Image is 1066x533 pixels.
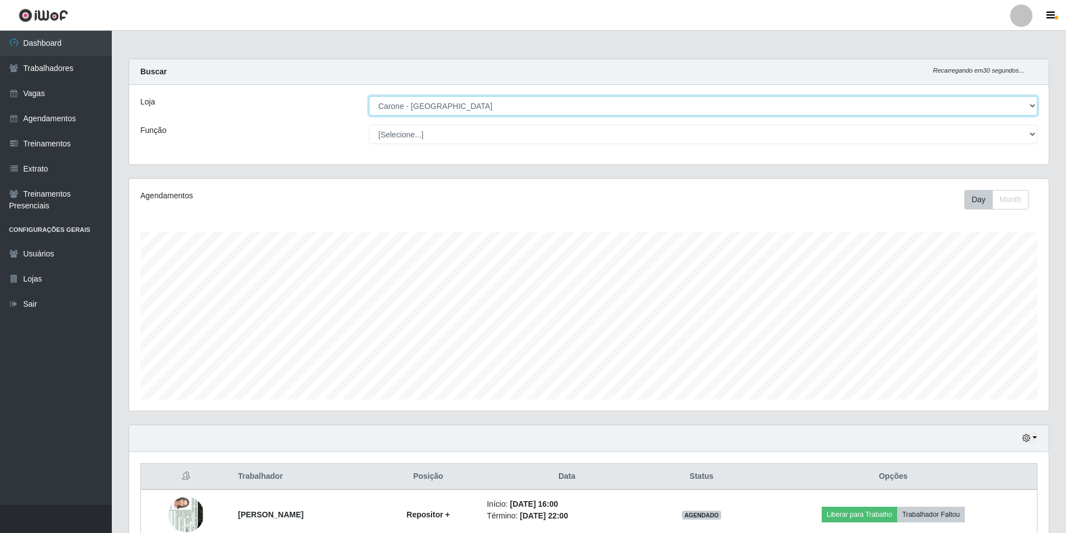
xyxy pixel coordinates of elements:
div: First group [964,190,1029,210]
i: Recarregando em 30 segundos... [933,67,1024,74]
time: [DATE] 22:00 [520,511,568,520]
div: Toolbar with button groups [964,190,1037,210]
label: Função [140,125,167,136]
button: Day [964,190,993,210]
li: Término: [487,510,647,522]
button: Trabalhador Faltou [897,507,965,522]
label: Loja [140,96,155,108]
th: Posição [376,464,480,490]
li: Início: [487,498,647,510]
th: Trabalhador [231,464,376,490]
th: Data [480,464,653,490]
strong: Buscar [140,67,167,76]
div: Agendamentos [140,190,504,202]
button: Liberar para Trabalho [822,507,897,522]
strong: Repositor + [406,510,449,519]
strong: [PERSON_NAME] [238,510,304,519]
img: CoreUI Logo [18,8,68,22]
time: [DATE] 16:00 [510,499,558,508]
span: AGENDADO [682,511,721,520]
th: Status [653,464,750,490]
button: Month [992,190,1029,210]
th: Opções [750,464,1037,490]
